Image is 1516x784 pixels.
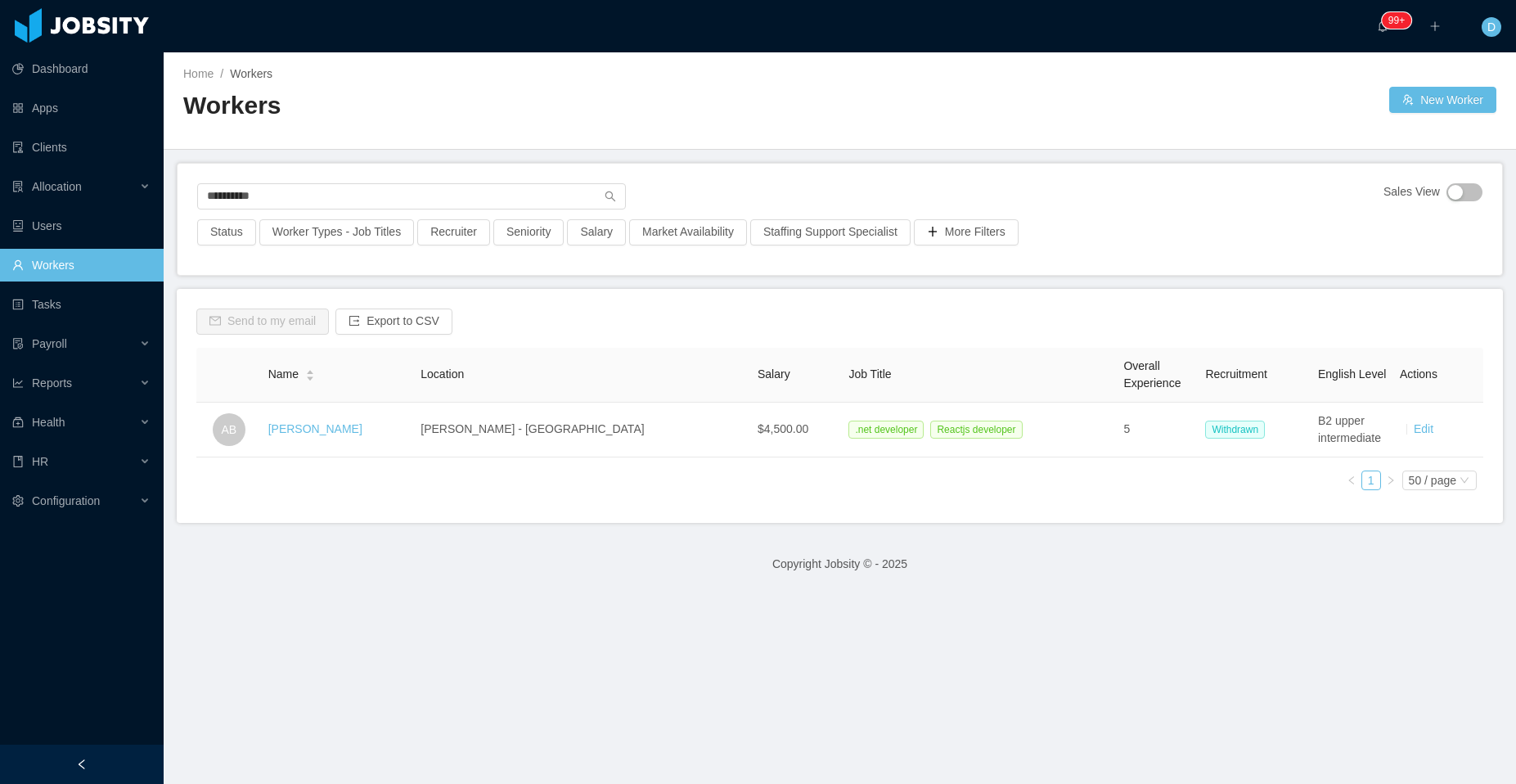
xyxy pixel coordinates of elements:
span: Recruitment [1205,367,1266,381]
div: 50 / page [1409,471,1456,489]
span: Reactjs developer [930,421,1022,439]
i: icon: right [1386,475,1396,485]
td: [PERSON_NAME] - [GEOGRAPHIC_DATA] [414,403,751,457]
footer: Copyright Jobsity © - 2025 [164,536,1516,593]
a: Home [183,67,214,80]
h2: Workers [183,89,840,123]
a: Edit [1414,422,1433,435]
i: icon: caret-up [306,368,315,373]
span: $4,500.00 [758,422,808,435]
i: icon: search [605,191,616,202]
span: Reports [32,376,72,390]
span: Workers [230,67,272,80]
span: Job Title [848,367,891,381]
i: icon: file-protect [12,338,24,349]
a: icon: auditClients [12,131,151,164]
span: Configuration [32,494,100,507]
li: Previous Page [1342,471,1361,490]
button: icon: exportExport to CSV [335,309,452,335]
i: icon: medicine-box [12,417,24,428]
span: / [220,67,223,80]
a: icon: userWorkers [12,249,151,282]
span: Withdrawn [1205,421,1265,439]
sup: 333 [1382,12,1411,29]
i: icon: book [12,456,24,467]
button: Staffing Support Specialist [750,219,911,246]
span: Payroll [32,337,67,350]
button: Salary [567,219,626,246]
a: icon: appstoreApps [12,92,151,124]
div: Sort [305,367,315,379]
span: Allocation [32,180,82,193]
i: icon: caret-down [306,374,315,379]
span: Sales View [1383,183,1440,201]
span: Overall Experience [1123,359,1181,390]
span: .net developer [848,421,924,439]
button: icon: plusMore Filters [914,219,1019,246]
a: 1 [1362,471,1380,489]
i: icon: setting [12,495,24,507]
i: icon: down [1460,475,1469,487]
button: Seniority [493,219,564,246]
i: icon: plus [1429,20,1441,32]
a: icon: profileTasks [12,288,151,321]
span: Name [268,366,299,383]
i: icon: solution [12,181,24,192]
a: icon: robotUsers [12,210,151,242]
button: Status [197,219,256,246]
span: D [1487,17,1496,37]
li: 1 [1361,471,1381,490]
span: AB [222,413,237,446]
i: icon: bell [1377,20,1388,32]
span: Location [421,367,464,381]
i: icon: line-chart [12,377,24,389]
span: HR [32,455,48,468]
span: Health [32,416,65,429]
button: Market Availability [629,219,747,246]
a: [PERSON_NAME] [268,422,362,435]
span: Salary [758,367,790,381]
td: B2 upper intermediate [1311,403,1393,457]
i: icon: left [1347,475,1356,485]
button: Worker Types - Job Titles [259,219,414,246]
li: Next Page [1381,471,1401,490]
a: icon: pie-chartDashboard [12,52,151,85]
span: Actions [1400,367,1437,381]
button: icon: usergroup-addNew Worker [1389,87,1496,113]
button: Recruiter [417,219,490,246]
span: English Level [1318,367,1386,381]
td: 5 [1117,403,1199,457]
